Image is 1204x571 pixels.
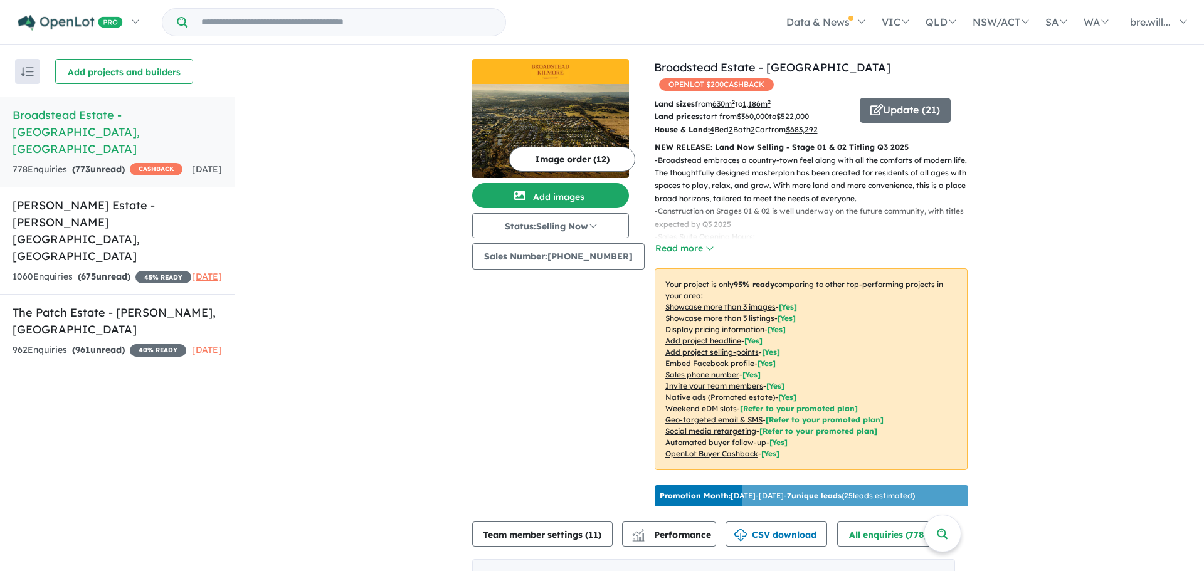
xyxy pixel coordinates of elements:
b: Promotion Month: [660,491,731,500]
h5: Broadstead Estate - [GEOGRAPHIC_DATA] , [GEOGRAPHIC_DATA] [13,107,222,157]
b: Land sizes [654,99,695,108]
button: Sales Number:[PHONE_NUMBER] [472,243,645,270]
span: to [735,99,771,108]
u: 4 [710,125,714,134]
p: - Construction on Stages 01 & 02 is well underway on the future community, with titles expected b... [655,205,978,231]
span: [DATE] [192,164,222,175]
span: bre.will... [1130,16,1171,28]
span: 773 [75,164,90,175]
span: CASHBACK [130,163,182,175]
h5: The Patch Estate - [PERSON_NAME] , [GEOGRAPHIC_DATA] [13,304,222,338]
img: Broadstead Estate - Kilmore [472,84,629,178]
p: Your project is only comparing to other top-performing projects in your area: - - - - - - - - - -... [655,268,968,470]
u: Native ads (Promoted estate) [665,392,775,402]
span: [Refer to your promoted plan] [759,426,877,436]
p: start from [654,110,850,123]
u: Showcase more than 3 images [665,302,776,312]
sup: 2 [768,98,771,105]
button: Read more [655,241,714,256]
button: Status:Selling Now [472,213,629,238]
u: Geo-targeted email & SMS [665,415,763,424]
b: 95 % ready [734,280,774,289]
img: download icon [734,529,747,542]
span: [ Yes ] [758,359,776,368]
p: [DATE] - [DATE] - ( 25 leads estimated) [660,490,915,501]
u: Add project selling-points [665,347,759,357]
span: 40 % READY [130,344,186,357]
span: [DATE] [192,344,222,355]
span: [ Yes ] [744,336,763,345]
u: 630 m [712,99,735,108]
img: Broadstead Estate - Kilmore Logo [477,64,624,79]
u: OpenLot Buyer Cashback [665,449,758,458]
span: [Yes] [769,437,788,447]
h5: [PERSON_NAME] Estate - [PERSON_NAME][GEOGRAPHIC_DATA] , [GEOGRAPHIC_DATA] [13,197,222,265]
button: CSV download [726,521,827,547]
b: House & Land: [654,125,710,134]
button: Add projects and builders [55,59,193,84]
div: 1060 Enquir ies [13,270,191,285]
span: [Yes] [761,449,779,458]
span: [Yes] [778,392,796,402]
u: Add project headline [665,336,741,345]
span: to [769,112,809,121]
p: - Broadstead embraces a country-town feel along with all the comforts of modern life. The thought... [655,154,978,206]
u: 2 [751,125,755,134]
u: Weekend eDM slots [665,404,737,413]
span: 11 [588,529,598,540]
a: Broadstead Estate - Kilmore LogoBroadstead Estate - Kilmore [472,59,629,178]
u: 1,186 m [742,99,771,108]
span: 675 [81,271,96,282]
b: Land prices [654,112,699,121]
u: Sales phone number [665,370,739,379]
div: 778 Enquir ies [13,162,182,177]
div: 962 Enquir ies [13,343,186,358]
u: $ 683,292 [786,125,818,134]
span: OPENLOT $ 200 CASHBACK [659,78,774,91]
span: 45 % READY [135,271,191,283]
u: $ 522,000 [776,112,809,121]
img: line-chart.svg [632,529,643,536]
button: Add images [472,183,629,208]
p: - Sales Suite Opening Hours: [DATE] - [DATE], 11am - 5pm [655,231,978,256]
span: [ Yes ] [742,370,761,379]
p: NEW RELEASE: Land Now Selling - Stage 01 & 02 Titling Q3 2025 [655,141,968,154]
strong: ( unread) [72,164,125,175]
span: [ Yes ] [768,325,786,334]
u: Social media retargeting [665,426,756,436]
strong: ( unread) [78,271,130,282]
button: All enquiries (778) [837,521,951,547]
p: from [654,98,850,110]
button: Image order (12) [509,147,635,172]
button: Team member settings (11) [472,521,613,547]
u: Display pricing information [665,325,764,334]
sup: 2 [732,98,735,105]
span: [DATE] [192,271,222,282]
span: [ Yes ] [766,381,784,390]
strong: ( unread) [72,344,125,355]
img: bar-chart.svg [632,533,645,541]
img: Openlot PRO Logo White [18,15,123,31]
u: $ 360,000 [737,112,769,121]
button: Update (21) [860,98,951,123]
u: Embed Facebook profile [665,359,754,368]
span: Performance [634,529,711,540]
b: 7 unique leads [787,491,842,500]
u: Automated buyer follow-up [665,437,766,447]
span: [ Yes ] [779,302,797,312]
u: Invite your team members [665,381,763,390]
button: Performance [622,521,716,547]
span: [ Yes ] [778,313,796,323]
a: Broadstead Estate - [GEOGRAPHIC_DATA] [654,60,890,75]
span: [Refer to your promoted plan] [740,404,858,413]
img: sort.svg [21,67,34,76]
p: Bed Bath Car from [654,123,850,136]
span: 961 [75,344,90,355]
input: Try estate name, suburb, builder or developer [190,9,503,36]
span: [Refer to your promoted plan] [766,415,884,424]
span: [ Yes ] [762,347,780,357]
u: 2 [729,125,733,134]
u: Showcase more than 3 listings [665,313,774,323]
